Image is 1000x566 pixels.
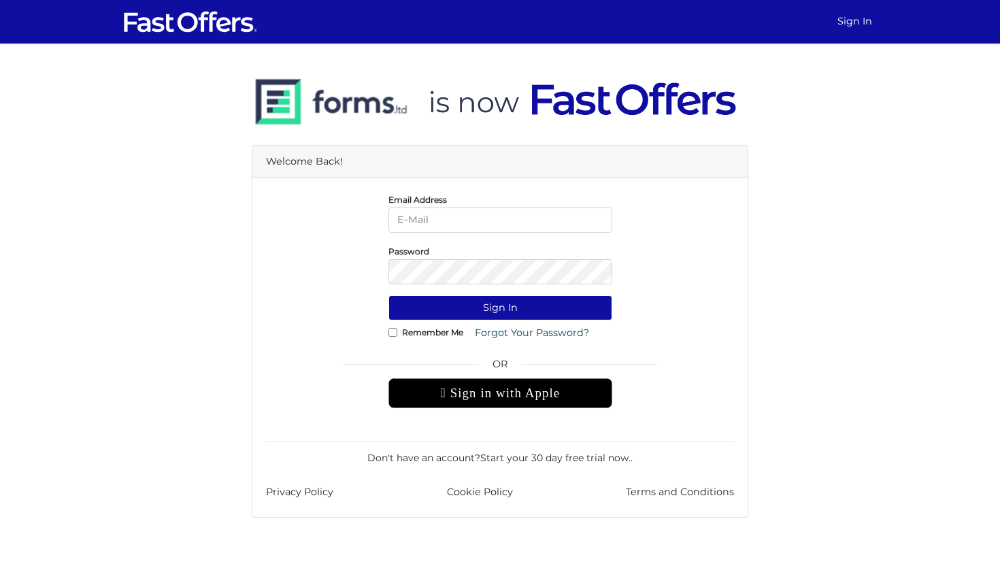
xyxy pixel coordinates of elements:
label: Password [388,250,429,253]
button: Sign In [388,295,612,320]
div: Sign in with Apple [388,378,612,408]
a: Cookie Policy [447,484,513,500]
div: Don't have an account? . [266,441,734,465]
a: Terms and Conditions [626,484,734,500]
a: Forgot Your Password? [466,320,598,346]
span: OR [388,356,612,378]
a: Sign In [832,8,878,35]
a: Start your 30 day free trial now. [480,452,631,464]
label: Email Address [388,198,447,201]
a: Privacy Policy [266,484,333,500]
div: Welcome Back! [252,146,748,178]
input: E-Mail [388,207,612,233]
label: Remember Me [402,331,463,334]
